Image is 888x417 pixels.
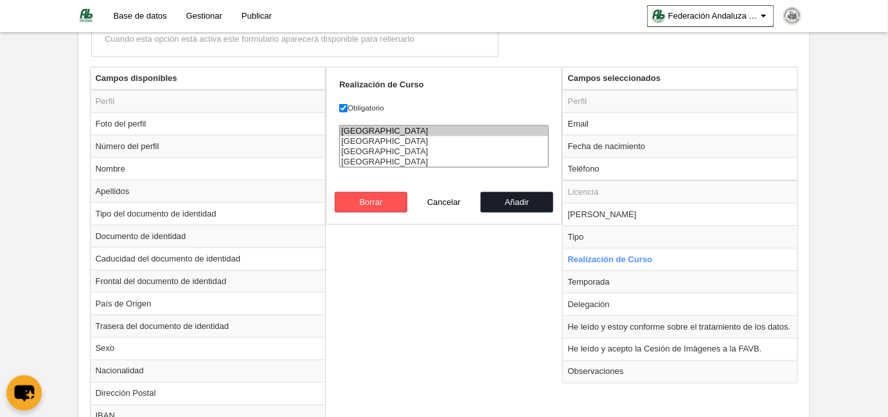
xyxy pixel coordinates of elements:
[563,135,798,157] td: Fecha de nacimiento
[563,360,798,383] td: Observaciones
[91,225,326,247] td: Documento de identidad
[563,67,798,90] th: Campos seleccionados
[91,135,326,157] td: Número del perfil
[339,104,348,112] input: Obligatorio
[91,247,326,270] td: Caducidad del documento de identidad
[563,271,798,293] td: Temporada
[91,382,326,405] td: Dirección Postal
[563,90,798,113] td: Perfil
[339,80,423,89] strong: Realización de Curso
[563,226,798,248] td: Tipo
[340,126,548,136] option: Málaga
[563,315,798,338] td: He leído y estoy conforme sobre el tratamiento de los datos.
[340,157,548,167] option: Granada
[91,315,326,337] td: Trasera del documento de identidad
[784,8,801,24] img: PagHPp5FpmFo.30x30.jpg
[563,203,798,226] td: [PERSON_NAME]
[91,292,326,315] td: País de Origen
[340,146,548,157] option: Sevilla
[91,157,326,180] td: Nombre
[407,192,481,213] button: Cancelar
[105,33,485,45] div: Cuando esta opción está activa este formulario aparecerá disponible para rellenarlo
[563,112,798,135] td: Email
[91,180,326,202] td: Apellidos
[339,102,549,114] label: Obligatorio
[91,337,326,360] td: Sexo
[91,90,326,113] td: Perfil
[91,360,326,382] td: Nacionalidad
[563,181,798,204] td: Licencia
[6,375,42,411] button: chat-button
[481,192,554,213] button: Añadir
[91,202,326,225] td: Tipo del documento de identidad
[91,270,326,292] td: Frontal del documento de identidad
[91,67,326,90] th: Campos disponibles
[668,10,758,22] span: Federación Andaluza de Voleibol
[652,10,665,22] img: Oap74nFcuaE6.30x30.jpg
[78,8,94,23] img: Federación Andaluza de Voleibol
[563,338,798,360] td: He leído y acepto la Cesión de Imágenes a la FAVB.
[563,248,798,271] td: Realización de Curso
[91,112,326,135] td: Foto del perfil
[647,5,774,27] a: Federación Andaluza de Voleibol
[563,157,798,181] td: Teléfono
[340,136,548,146] option: Almería
[335,192,408,213] button: Borrar
[563,293,798,315] td: Delegación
